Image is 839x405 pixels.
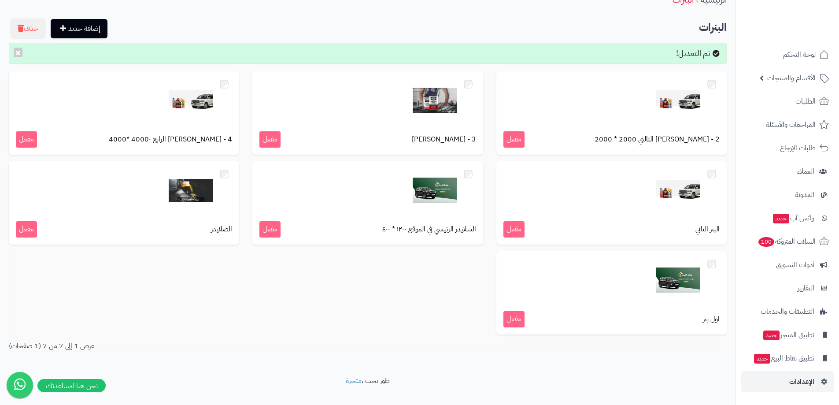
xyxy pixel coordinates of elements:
[9,43,727,64] div: تم التعديل!
[758,237,774,247] span: 100
[496,161,727,245] a: البنر التاني مفعل
[741,161,834,182] a: العملاء
[762,329,814,341] span: تطبيق المتجر
[10,19,46,39] button: حذف
[767,72,816,84] span: الأقسام والمنتجات
[252,161,483,245] a: السلايدر الرئيسي في الموقع ١٢٠٠ * ٤٠٠ مفعل
[763,331,780,340] span: جديد
[776,259,814,271] span: أدوات التسويق
[695,224,720,234] span: البنر التاني
[2,341,368,351] div: عرض 1 إلى 7 من 7 (1 صفحات)
[758,235,816,248] span: السلات المتروكة
[703,314,720,324] span: اول بنر
[741,184,834,205] a: المدونة
[346,375,362,386] a: متجرة
[753,352,814,364] span: تطبيق نقاط البيع
[741,348,834,369] a: تطبيق نقاط البيعجديد
[761,305,814,318] span: التطبيقات والخدمات
[741,371,834,392] a: الإعدادات
[795,189,814,201] span: المدونة
[496,251,727,334] a: اول بنر مفعل
[789,375,814,388] span: الإعدادات
[595,134,720,145] span: 2 - [PERSON_NAME] الثالني 2000 * 2000
[252,71,483,155] a: 3 - [PERSON_NAME] مفعل
[412,134,476,145] span: 3 - [PERSON_NAME]
[503,131,525,148] span: مفعل
[797,165,814,178] span: العملاء
[109,134,232,145] span: 4 - [PERSON_NAME] الرابع 4000٠ *4000
[9,161,239,245] a: الصلايدر مفعل
[211,224,232,234] span: الصلايدر
[798,282,814,294] span: التقارير
[772,212,814,224] span: وآتس آب
[766,119,816,131] span: المراجعات والأسئلة
[259,131,281,148] span: مفعل
[503,221,525,238] span: مفعل
[9,19,727,37] h2: البنرات
[14,48,22,57] button: ×
[741,137,834,159] a: طلبات الإرجاع
[741,44,834,65] a: لوحة التحكم
[259,221,281,238] span: مفعل
[783,48,816,61] span: لوحة التحكم
[741,301,834,322] a: التطبيقات والخدمات
[51,19,107,38] a: إضافة جديد
[795,95,816,108] span: الطلبات
[754,354,770,364] span: جديد
[741,114,834,135] a: المراجعات والأسئلة
[16,221,37,238] span: مفعل
[741,324,834,346] a: تطبيق المتجرجديد
[503,311,525,327] span: مفعل
[496,71,727,155] a: 2 - [PERSON_NAME] الثالني 2000 * 2000 مفعل
[773,214,789,223] span: جديد
[741,254,834,275] a: أدوات التسويق
[780,142,816,154] span: طلبات الإرجاع
[741,208,834,229] a: وآتس آبجديد
[741,231,834,252] a: السلات المتروكة100
[382,224,476,234] span: السلايدر الرئيسي في الموقع ١٢٠٠ * ٤٠٠
[9,71,239,155] a: 4 - [PERSON_NAME] الرابع 4000٠ *4000 مفعل
[741,91,834,112] a: الطلبات
[741,278,834,299] a: التقارير
[16,131,37,148] span: مفعل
